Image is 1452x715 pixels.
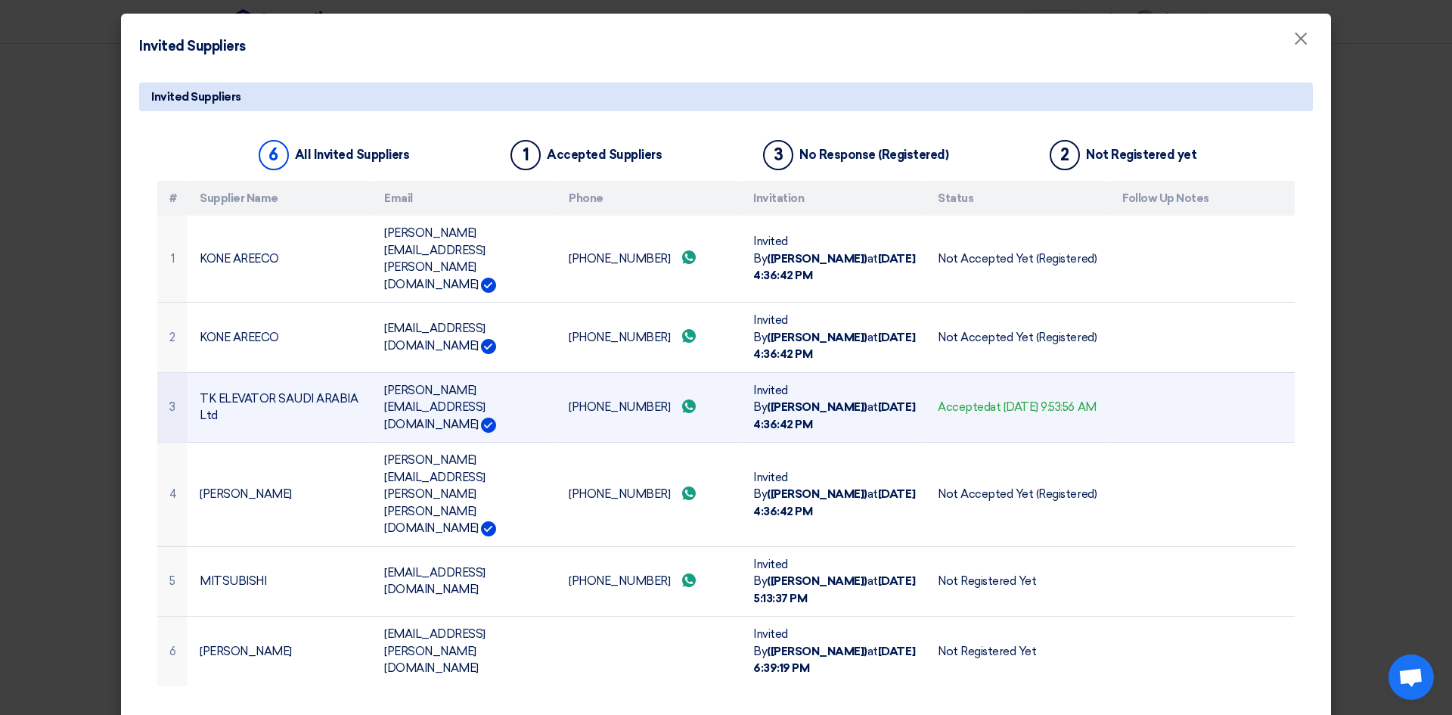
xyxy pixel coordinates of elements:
[938,573,1098,590] div: Not Registered Yet
[767,400,867,414] b: ([PERSON_NAME])
[926,181,1110,216] th: Status
[259,140,289,170] div: 6
[188,372,372,443] td: TK ELEVATOR SAUDI ARABIA Ltd
[557,216,741,303] td: [PHONE_NUMBER]
[557,443,741,547] td: [PHONE_NUMBER]
[1110,181,1295,216] th: Follow Up Notes
[753,313,915,361] span: Invited By at
[767,574,867,588] b: ([PERSON_NAME])
[1050,140,1080,170] div: 2
[157,181,188,216] th: #
[157,303,188,373] td: 2
[157,216,188,303] td: 1
[481,521,496,536] img: Verified Account
[767,645,867,658] b: ([PERSON_NAME])
[188,443,372,547] td: [PERSON_NAME]
[741,181,926,216] th: Invitation
[767,252,867,266] b: ([PERSON_NAME])
[295,148,410,162] div: All Invited Suppliers
[372,372,557,443] td: [PERSON_NAME][EMAIL_ADDRESS][DOMAIN_NAME]
[753,574,915,605] b: [DATE] 5:13:37 PM
[557,303,741,373] td: [PHONE_NUMBER]
[753,384,915,431] span: Invited By at
[753,627,915,675] span: Invited By at
[557,372,741,443] td: [PHONE_NUMBER]
[188,617,372,686] td: [PERSON_NAME]
[157,443,188,547] td: 4
[799,148,948,162] div: No Response (Registered)
[557,181,741,216] th: Phone
[767,331,867,344] b: ([PERSON_NAME])
[753,235,915,282] span: Invited By at
[188,216,372,303] td: KONE AREECO
[547,148,662,162] div: Accepted Suppliers
[938,399,1098,416] div: Accepted
[1281,24,1320,54] button: Close
[753,487,915,518] b: [DATE] 4:36:42 PM
[372,181,557,216] th: Email
[372,617,557,686] td: [EMAIL_ADDRESS][PERSON_NAME][DOMAIN_NAME]
[188,181,372,216] th: Supplier Name
[188,546,372,617] td: MITSUBISHI
[481,278,496,293] img: Verified Account
[1388,654,1434,700] div: Open chat
[938,329,1098,347] div: Not Accepted Yet (Registered)
[938,486,1098,503] div: Not Accepted Yet (Registered)
[938,250,1098,268] div: Not Accepted Yet (Registered)
[372,443,557,547] td: [PERSON_NAME][EMAIL_ADDRESS][PERSON_NAME][PERSON_NAME][DOMAIN_NAME]
[767,487,867,501] b: ([PERSON_NAME])
[510,140,541,170] div: 1
[372,303,557,373] td: [EMAIL_ADDRESS][DOMAIN_NAME]
[1293,27,1308,58] span: ×
[151,89,241,105] span: Invited Suppliers
[1086,148,1196,162] div: Not Registered yet
[938,643,1098,661] div: Not Registered Yet
[157,617,188,686] td: 6
[753,558,915,605] span: Invited By at
[763,140,793,170] div: 3
[557,546,741,617] td: [PHONE_NUMBER]
[188,303,372,373] td: KONE AREECO
[372,546,557,617] td: [EMAIL_ADDRESS][DOMAIN_NAME]
[481,339,496,354] img: Verified Account
[157,372,188,443] td: 3
[157,546,188,617] td: 5
[481,418,496,433] img: Verified Account
[990,400,1096,414] span: at [DATE] 9:53:56 AM
[753,400,915,431] b: [DATE] 4:36:42 PM
[753,471,915,518] span: Invited By at
[139,36,246,57] h4: Invited Suppliers
[372,216,557,303] td: [PERSON_NAME][EMAIL_ADDRESS][PERSON_NAME][DOMAIN_NAME]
